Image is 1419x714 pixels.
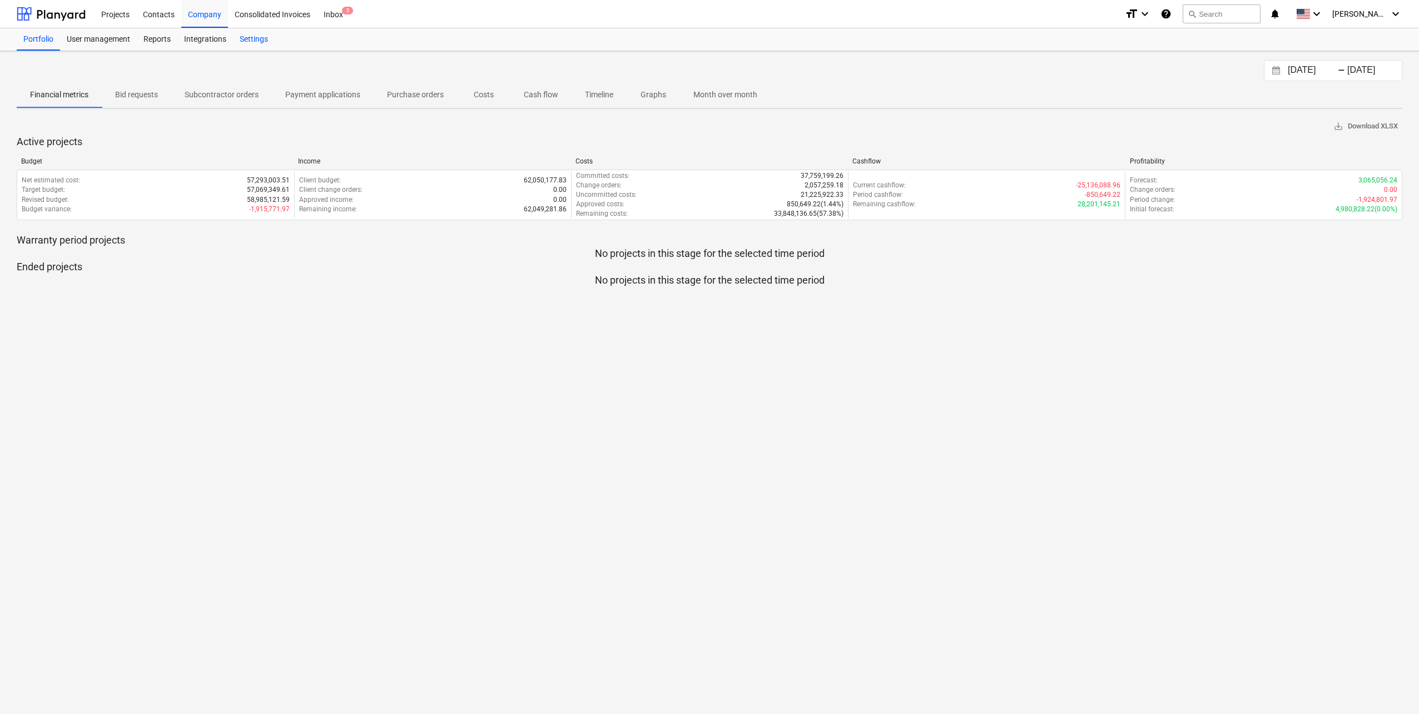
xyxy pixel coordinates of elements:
[1333,121,1343,131] span: save_alt
[1078,200,1120,209] p: 28,201,145.21
[787,200,844,209] p: 850,649.22 ( 1.44% )
[693,89,757,101] p: Month over month
[298,157,566,165] div: Income
[1183,4,1261,23] button: Search
[247,195,290,205] p: 58,985,121.59
[17,135,1402,148] p: Active projects
[247,185,290,195] p: 57,069,349.61
[576,190,637,200] p: Uncommitted costs :
[805,181,844,190] p: 2,057,259.18
[1138,7,1152,21] i: keyboard_arrow_down
[247,176,290,185] p: 57,293,003.51
[1130,185,1175,195] p: Change orders :
[1267,65,1286,77] button: Interact with the calendar and add the check-in date for your trip.
[1286,63,1342,78] input: Start Date
[17,274,1402,287] p: No projects in this stage for the selected time period
[1188,9,1197,18] span: search
[576,171,629,181] p: Committed costs :
[60,28,137,51] a: User management
[22,205,72,214] p: Budget variance :
[1130,157,1398,165] div: Profitability
[387,89,444,101] p: Purchase orders
[1358,176,1397,185] p: 3,065,056.24
[17,234,1402,247] p: Warranty period projects
[1130,195,1175,205] p: Period change :
[1269,7,1281,21] i: notifications
[1333,120,1398,133] span: Download XLSX
[137,28,177,51] a: Reports
[249,205,290,214] p: -1,915,771.97
[299,185,363,195] p: Client change orders :
[853,190,903,200] p: Period cashflow :
[852,157,1120,165] div: Cashflow
[1085,190,1120,200] p: -850,649.22
[299,205,357,214] p: Remaining income :
[553,195,567,205] p: 0.00
[342,7,353,14] span: 3
[285,89,360,101] p: Payment applications
[524,89,558,101] p: Cash flow
[1076,181,1120,190] p: -25,136,088.96
[853,200,916,209] p: Remaining cashflow :
[1332,9,1388,18] span: [PERSON_NAME]
[22,185,65,195] p: Target budget :
[1160,7,1172,21] i: Knowledge base
[22,176,80,185] p: Net estimated cost :
[185,89,259,101] p: Subcontractor orders
[1130,176,1158,185] p: Forecast :
[22,195,69,205] p: Revised budget :
[470,89,497,101] p: Costs
[1125,7,1138,21] i: format_size
[1357,195,1397,205] p: -1,924,801.97
[640,89,667,101] p: Graphs
[1338,67,1345,74] div: -
[801,171,844,181] p: 37,759,199.26
[1329,118,1402,135] button: Download XLSX
[233,28,275,51] a: Settings
[553,185,567,195] p: 0.00
[576,209,628,219] p: Remaining costs :
[17,247,1402,260] p: No projects in this stage for the selected time period
[299,176,341,185] p: Client budget :
[177,28,233,51] a: Integrations
[1336,205,1397,214] p: 4,980,828.22 ( 0.00% )
[524,176,567,185] p: 62,050,177.83
[1310,7,1323,21] i: keyboard_arrow_down
[1130,205,1174,214] p: Initial forecast :
[299,195,354,205] p: Approved income :
[1389,7,1402,21] i: keyboard_arrow_down
[1384,185,1397,195] p: 0.00
[575,157,844,165] div: Costs
[21,157,289,165] div: Budget
[17,260,1402,274] p: Ended projects
[17,28,60,51] a: Portfolio
[801,190,844,200] p: 21,225,922.33
[576,200,624,209] p: Approved costs :
[1363,661,1419,714] iframe: Chat Widget
[576,181,622,190] p: Change orders :
[853,181,906,190] p: Current cashflow :
[774,209,844,219] p: 33,848,136.65 ( 57.38% )
[115,89,158,101] p: Bid requests
[524,205,567,214] p: 62,049,281.86
[585,89,613,101] p: Timeline
[30,89,88,101] p: Financial metrics
[1345,63,1402,78] input: End Date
